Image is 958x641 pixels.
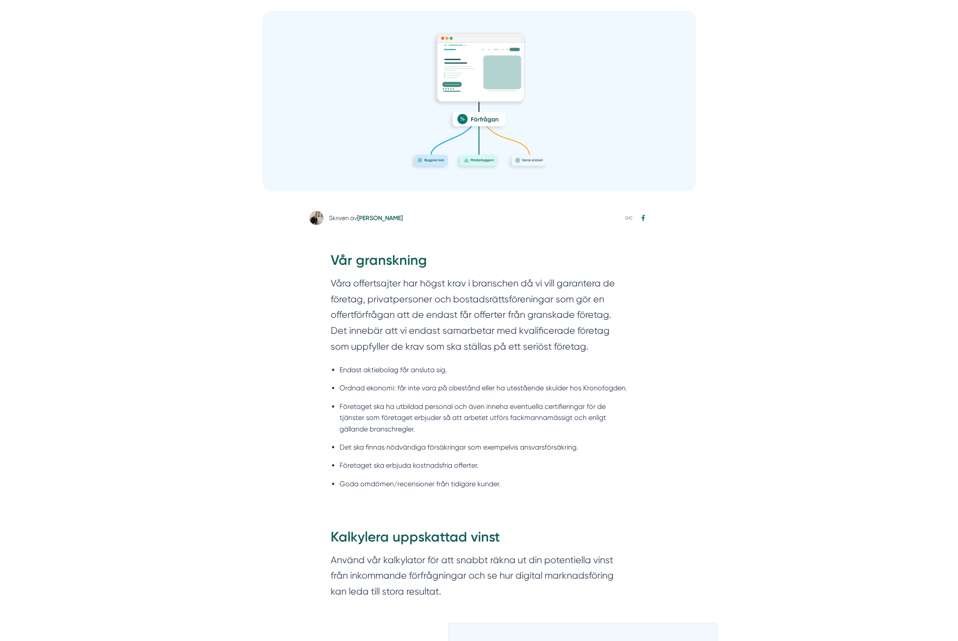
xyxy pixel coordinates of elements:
div: Skriven av [329,214,403,223]
li: Ordnad ekonomi: får inte vara på obestånd eller ha utestående skulder hos Kronofogden. [340,382,628,393]
li: Goda omdömen/recensioner från tidigare kunder. [340,478,628,489]
section: Använd vår kalkylator för att snabbt räkna ut din potentiella vinst från inkommande förfrågningar... [331,552,628,603]
li: Endast aktiebolag får ansluta sig. [340,364,628,375]
img: Victor Blomberg [309,211,324,225]
a: Kopiera länk [623,213,634,224]
a: [PERSON_NAME] [357,214,403,222]
li: Det ska finnas nödvändiga försäkringar som exempelvis ansvarsförsäkring. [340,442,628,453]
svg: Facebook [640,214,647,221]
h2: Kalkylera uppskattad vinst [331,527,628,552]
h2: Vår granskning [331,251,628,275]
section: Våra offertsajter har högst krav i branschen då vi vill garantera de företag, privatpersoner och ... [331,275,628,359]
li: Företaget ska ha utbildad personal och även inneha eventuella certifieringar för de tjänster som ... [340,401,628,435]
img: Offertsajter, offertsajt, leads, förfrågningar [263,11,696,191]
li: Företaget ska erbjuda kostnadsfria offerter. [340,460,628,471]
a: Dela på Facebook [638,213,649,224]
